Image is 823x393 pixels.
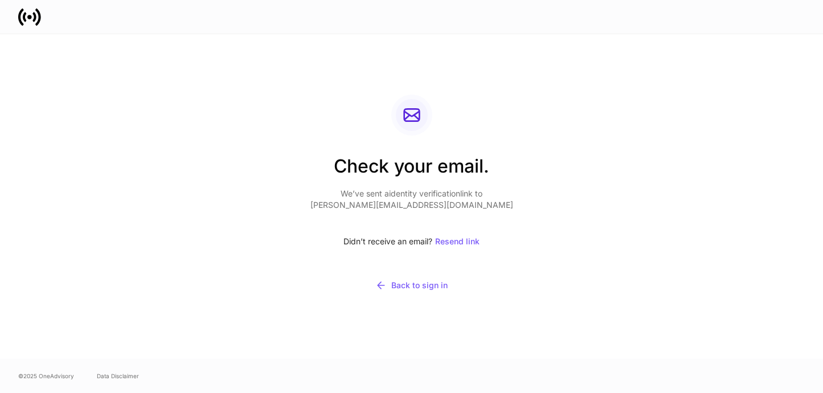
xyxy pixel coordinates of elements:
[310,229,513,254] div: Didn’t receive an email?
[310,272,513,298] button: Back to sign in
[310,154,513,188] h2: Check your email.
[435,229,480,254] button: Resend link
[97,371,139,380] a: Data Disclaimer
[375,280,448,291] div: Back to sign in
[435,238,480,245] div: Resend link
[18,371,74,380] span: © 2025 OneAdvisory
[310,188,513,211] p: We’ve sent a identity verification link to [PERSON_NAME][EMAIL_ADDRESS][DOMAIN_NAME]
